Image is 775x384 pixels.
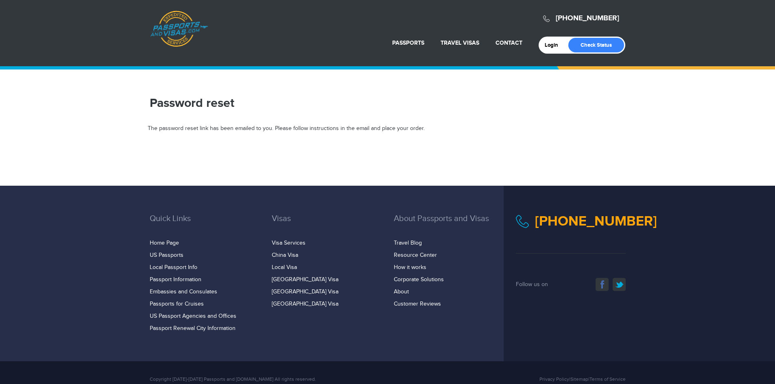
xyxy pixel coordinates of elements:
a: Login [545,42,564,48]
a: Passports [392,39,424,46]
a: Sitemap [570,376,588,382]
span: Follow us on [516,281,548,288]
a: Resource Center [394,252,437,258]
a: Travel Blog [394,240,422,246]
a: facebook [596,278,609,291]
a: [PHONE_NUMBER] [556,14,619,23]
a: About [394,289,409,295]
div: | | [469,375,632,383]
h3: Quick Links [150,214,260,235]
a: Terms of Service [589,376,626,382]
a: How it works [394,264,426,271]
a: Check Status [568,38,624,52]
a: Passport Renewal City Information [150,325,236,332]
a: Local Visa [272,264,297,271]
a: [GEOGRAPHIC_DATA] Visa [272,301,338,307]
a: US Passports [150,252,183,258]
a: Passport Information [150,276,201,283]
a: [PHONE_NUMBER] [535,213,657,230]
a: Corporate Solutions [394,276,444,283]
div: Copyright [DATE]-[DATE] Passports and [DOMAIN_NAME] All rights reserved. [144,375,469,383]
a: China Visa [272,252,298,258]
a: Passports & [DOMAIN_NAME] [150,11,208,47]
a: Travel Visas [441,39,479,46]
a: Passports for Cruises [150,301,204,307]
a: Home Page [150,240,179,246]
a: Local Passport Info [150,264,197,271]
a: [GEOGRAPHIC_DATA] Visa [272,289,338,295]
a: twitter [613,278,626,291]
h1: Password reset [150,96,504,111]
h3: About Passports and Visas [394,214,504,235]
a: Visa Services [272,240,306,246]
div: The password reset link has been emailed to you. Please follow instructions in the email and plac... [148,125,628,133]
a: Customer Reviews [394,301,441,307]
a: [GEOGRAPHIC_DATA] Visa [272,276,338,283]
h3: Visas [272,214,382,235]
a: US Passport Agencies and Offices [150,313,236,319]
a: Contact [496,39,522,46]
a: Embassies and Consulates [150,289,217,295]
a: Privacy Policy [539,376,569,382]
